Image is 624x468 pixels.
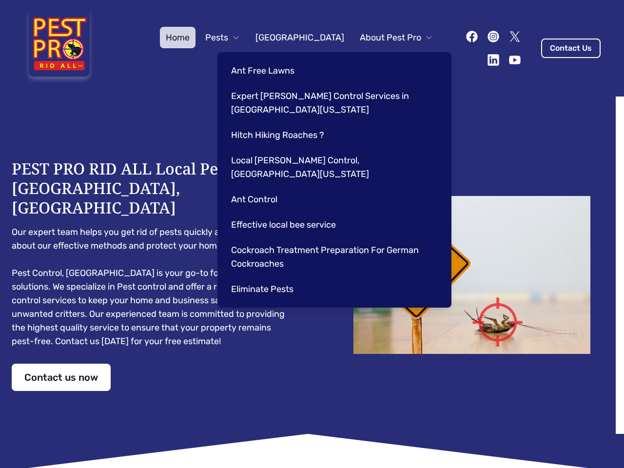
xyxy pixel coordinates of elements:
a: Contact us now [12,364,111,391]
img: Dead cockroach on floor with caution sign pest control [331,196,612,354]
a: Eliminate Pests [225,278,440,300]
button: Pest Control Community B2B [215,48,357,70]
a: Blog [361,48,390,70]
span: About Pest Pro [360,31,421,44]
a: Hitch Hiking Roaches ? [225,124,440,146]
a: Cockroach Treatment Preparation For German Cockroaches [225,239,440,274]
button: About Pest Pro [354,27,439,48]
span: Pests [205,31,228,44]
a: Contact Us [541,39,601,58]
a: Local [PERSON_NAME] Control, [GEOGRAPHIC_DATA][US_STATE] [225,150,440,185]
a: [GEOGRAPHIC_DATA] [250,27,350,48]
a: Home [160,27,195,48]
pre: Our expert team helps you get rid of pests quickly and safely. Learn about our effective methods ... [12,225,292,348]
img: Pest Pro Rid All [23,12,95,85]
a: Contact [394,48,439,70]
a: Ant Free Lawns [225,60,440,81]
h1: PEST PRO RID ALL Local Pest Control [GEOGRAPHIC_DATA], [GEOGRAPHIC_DATA] [12,159,292,217]
a: Effective local bee service [225,214,440,235]
a: Expert [PERSON_NAME] Control Services in [GEOGRAPHIC_DATA][US_STATE] [225,85,440,120]
a: Ant Control [225,189,440,210]
button: Pests [199,27,246,48]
